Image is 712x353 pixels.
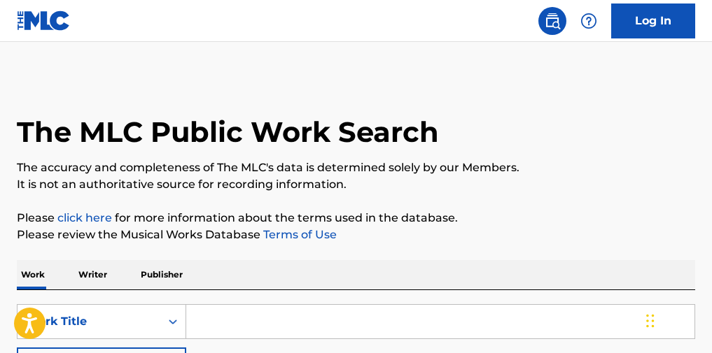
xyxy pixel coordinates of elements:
p: The accuracy and completeness of The MLC's data is determined solely by our Members. [17,159,695,176]
iframe: Chat Widget [642,286,712,353]
a: Log In [611,3,695,38]
p: Publisher [137,260,187,289]
img: help [580,13,597,29]
img: search [544,13,561,29]
h1: The MLC Public Work Search [17,115,439,150]
p: Please review the Musical Works Database [17,226,695,243]
p: It is not an authoritative source for recording information. [17,176,695,193]
p: Please for more information about the terms used in the database. [17,210,695,226]
a: click here [57,211,112,224]
div: Drag [646,300,655,342]
a: Terms of Use [260,228,337,241]
a: Public Search [538,7,566,35]
p: Writer [74,260,111,289]
div: Help [575,7,603,35]
div: Work Title [26,313,152,330]
p: Work [17,260,49,289]
img: MLC Logo [17,10,71,31]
